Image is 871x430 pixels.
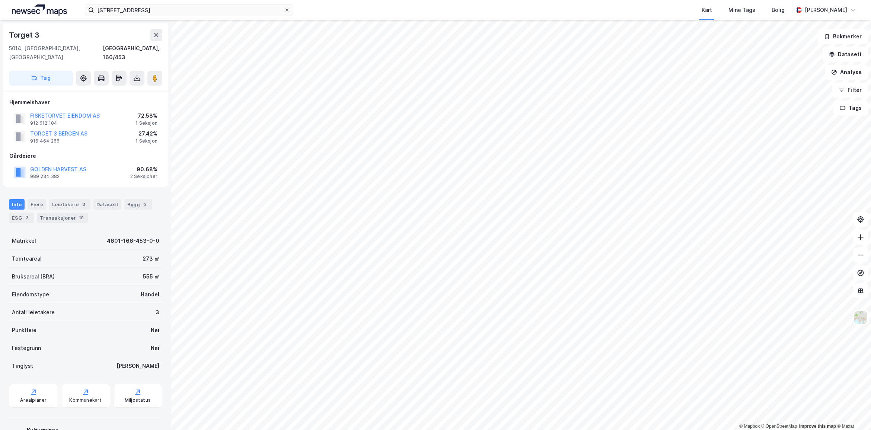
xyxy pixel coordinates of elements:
[93,199,121,210] div: Datasett
[103,44,162,62] div: [GEOGRAPHIC_DATA], 166/453
[9,71,73,86] button: Tag
[94,4,284,16] input: Søk på adresse, matrikkel, gårdeiere, leietakere eller personer
[9,98,162,107] div: Hjemmelshaver
[130,173,157,179] div: 2 Seksjoner
[12,254,42,263] div: Tomteareal
[12,272,55,281] div: Bruksareal (BRA)
[834,394,871,430] div: Kontrollprogram for chat
[772,6,785,15] div: Bolig
[23,214,31,222] div: 3
[9,44,103,62] div: 5014, [GEOGRAPHIC_DATA], [GEOGRAPHIC_DATA]
[117,361,159,370] div: [PERSON_NAME]
[832,83,868,98] button: Filter
[12,236,36,245] div: Matrikkel
[30,120,57,126] div: 912 612 104
[143,254,159,263] div: 273 ㎡
[125,397,151,403] div: Miljøstatus
[9,199,25,210] div: Info
[135,120,157,126] div: 1 Seksjon
[805,6,847,15] div: [PERSON_NAME]
[823,47,868,62] button: Datasett
[9,152,162,160] div: Gårdeiere
[130,165,157,174] div: 90.68%
[69,397,102,403] div: Kommunekart
[702,6,712,15] div: Kart
[9,29,41,41] div: Torget 3
[30,173,60,179] div: 989 234 382
[825,65,868,80] button: Analyse
[124,199,152,210] div: Bygg
[833,101,868,115] button: Tags
[739,424,760,429] a: Mapbox
[761,424,797,429] a: OpenStreetMap
[141,290,159,299] div: Handel
[37,213,88,223] div: Transaksjoner
[799,424,836,429] a: Improve this map
[834,394,871,430] iframe: Chat Widget
[12,308,55,317] div: Antall leietakere
[77,214,85,222] div: 10
[107,236,159,245] div: 4601-166-453-0-0
[143,272,159,281] div: 555 ㎡
[80,201,87,208] div: 3
[728,6,755,15] div: Mine Tags
[49,199,90,210] div: Leietakere
[818,29,868,44] button: Bokmerker
[12,344,41,353] div: Festegrunn
[151,344,159,353] div: Nei
[12,290,49,299] div: Eiendomstype
[12,326,36,335] div: Punktleie
[30,138,60,144] div: 916 464 266
[135,129,157,138] div: 27.42%
[12,4,67,16] img: logo.a4113a55bc3d86da70a041830d287a7e.svg
[9,213,34,223] div: ESG
[28,199,46,210] div: Eiere
[151,326,159,335] div: Nei
[135,111,157,120] div: 72.58%
[854,310,868,325] img: Z
[12,361,33,370] div: Tinglyst
[141,201,149,208] div: 2
[20,397,47,403] div: Arealplaner
[156,308,159,317] div: 3
[135,138,157,144] div: 1 Seksjon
